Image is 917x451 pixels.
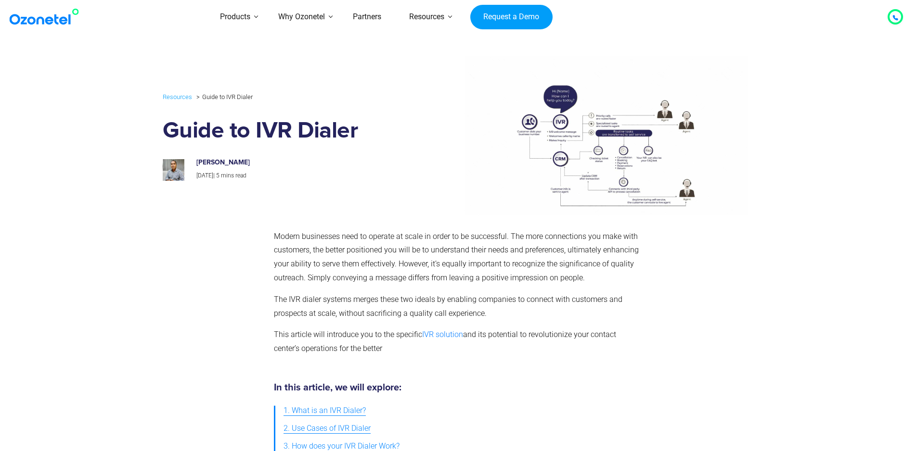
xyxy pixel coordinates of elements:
[470,5,553,30] a: Request a Demo
[284,402,366,420] a: 1. What is an IVR Dialer?
[274,295,622,318] span: The IVR dialer systems merges these two ideals by enabling companies to connect with customers an...
[163,91,192,102] a: Resources
[196,172,213,179] span: [DATE]
[194,91,253,103] li: Guide to IVR Dialer
[216,172,220,179] span: 5
[163,118,410,144] h1: Guide to IVR Dialer
[284,404,366,418] span: 1. What is an IVR Dialer?
[284,422,371,436] span: 2. Use Cases of IVR Dialer
[274,383,639,392] h5: In this article, we will explore:
[221,172,246,179] span: mins read
[196,171,400,181] p: |
[284,420,371,438] a: 2. Use Cases of IVR Dialer
[196,159,400,167] h6: [PERSON_NAME]
[163,159,184,181] img: prashanth-kancherla_avatar-200x200.jpeg
[274,330,422,339] span: This article will introduce you to the specific
[422,330,463,339] a: IVR solution
[274,232,639,282] span: Modern businesses need to operate at scale in order to be successful. The more connections you ma...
